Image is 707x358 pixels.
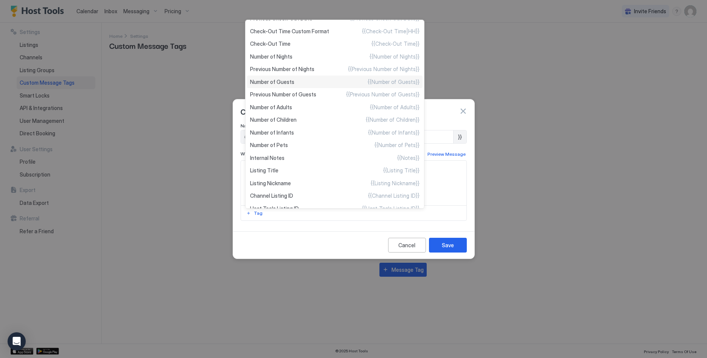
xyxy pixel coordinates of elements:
[368,129,420,136] span: {{Number of Infants}}
[250,180,291,187] span: Listing Nickname
[250,91,316,98] span: Previous Number of Guests
[250,53,292,60] span: Number of Nights
[8,332,26,350] div: Open Intercom Messenger
[250,79,294,85] span: Number of Guests
[366,116,420,123] span: {{Number of Children}}
[370,104,420,111] span: {{Number of Adults}}
[250,116,297,123] span: Number of Children
[250,28,329,35] span: Check-Out Time Custom Format
[368,192,420,199] span: {{Channel Listing ID}}
[250,40,291,47] span: Check-Out Time
[250,142,288,149] span: Number of Pets
[383,167,420,174] span: {{Listing Title}}
[371,40,420,47] span: {{Check-Out Time}}
[250,167,278,174] span: Listing Title
[348,66,420,73] span: {{Previous Number of Nights}}
[250,104,292,111] span: Number of Adults
[250,129,294,136] span: Number of Infants
[250,155,284,161] span: Internal Notes
[362,205,420,212] span: {{Host Tools Listing ID}}
[250,66,314,73] span: Previous Number of Nights
[370,53,420,60] span: {{Number of Nights}}
[250,192,293,199] span: Channel Listing ID
[346,91,420,98] span: {{Previous Number of Guests}}
[368,79,420,85] span: {{Number of Guests}}
[374,142,420,149] span: {{Number of Pets}}
[371,180,420,187] span: {{Listing Nickname}}
[397,155,420,161] span: {{Notes}}
[250,205,299,212] span: Host Tools Listing ID
[362,28,420,35] span: {{Check-Out Time|HH}}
